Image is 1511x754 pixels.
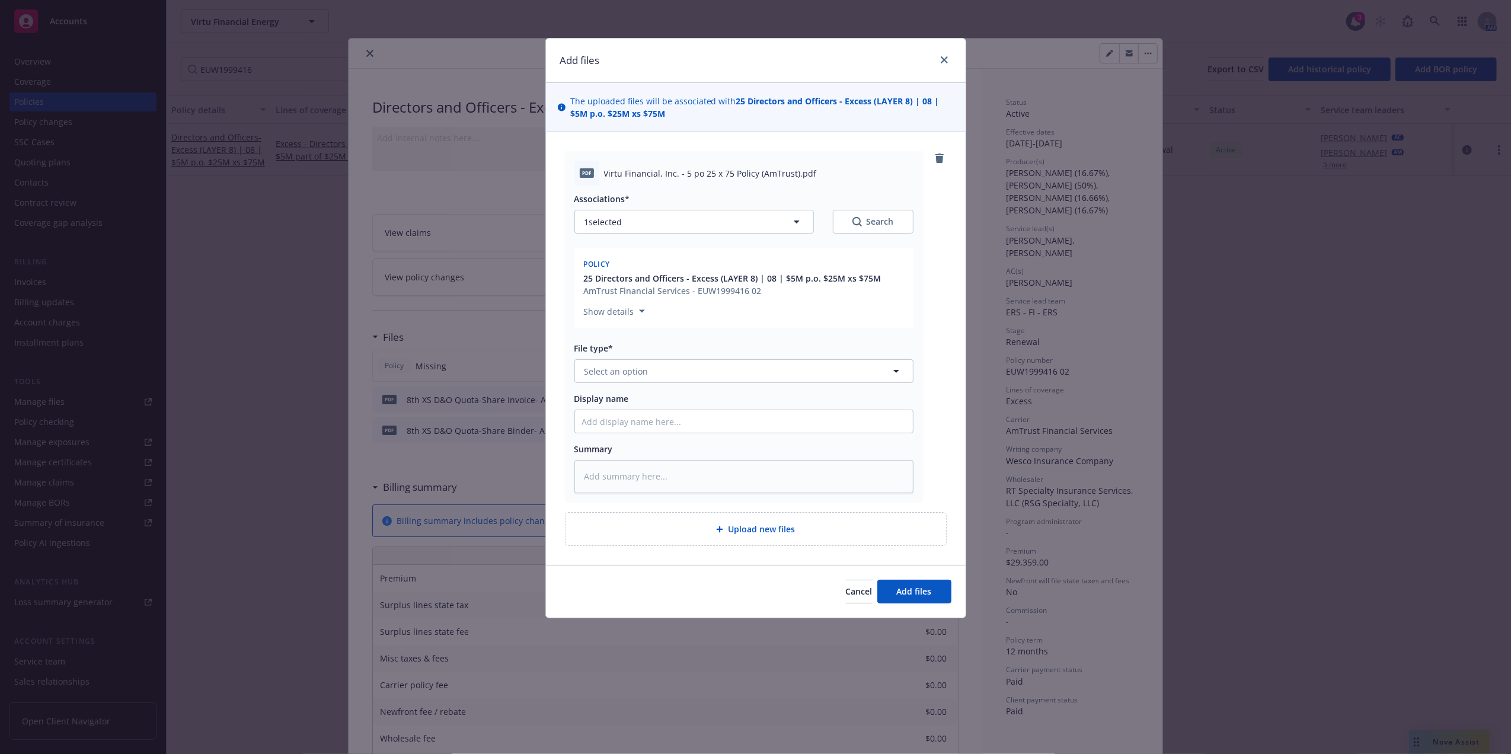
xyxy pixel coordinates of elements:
[584,365,649,378] span: Select an option
[575,410,913,433] input: Add display name here...
[574,393,629,404] span: Display name
[574,359,913,383] button: Select an option
[574,443,613,455] span: Summary
[574,343,614,354] span: File type*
